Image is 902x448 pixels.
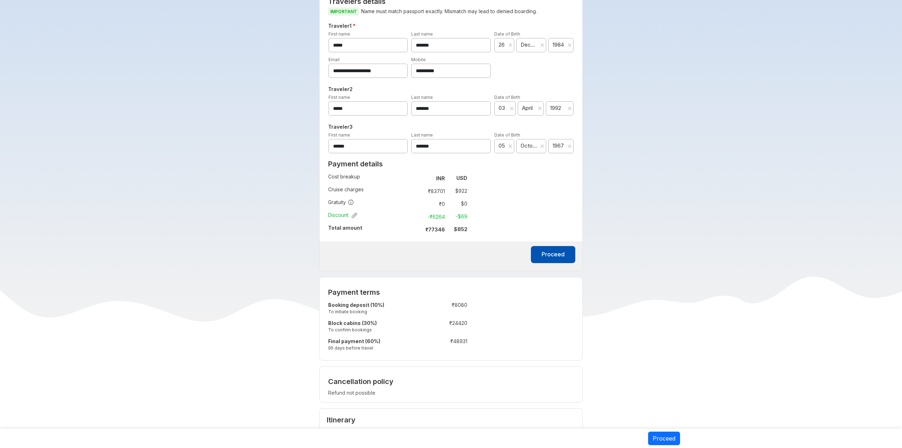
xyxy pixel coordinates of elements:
label: First name [328,132,350,138]
td: ₹ 24420 [425,318,467,336]
td: Cruise charges [328,185,415,197]
svg: close [538,106,542,111]
strong: INR [436,175,445,181]
strong: $ 852 [454,226,467,232]
h2: Cancellation policy [328,377,574,386]
button: Clear [538,105,542,112]
td: $ 0 [448,199,467,209]
td: : [415,172,418,185]
td: : [415,197,418,210]
strong: Total amount [328,225,362,231]
span: April [522,105,535,112]
button: Clear [567,143,572,150]
td: Cost breakup [328,172,415,185]
small: 95 days before travel [328,345,422,351]
h2: Payment terms [328,288,467,297]
small: To confirm bookings [328,327,422,333]
span: IMPORTANT [328,7,359,16]
label: First name [328,95,350,100]
td: -$ 69 [448,212,467,222]
td: ₹ 83701 [418,186,448,196]
strong: Final payment (60%) [328,338,380,344]
p: Name must match passport exactly. Mismatch may lead to denied boarding. [328,7,574,16]
strong: Booking deposit (10%) [328,302,384,308]
span: Gratuity [328,199,354,206]
td: ₹ 0 [418,199,448,209]
svg: close [540,144,544,148]
svg: close [508,43,512,47]
button: Clear [567,42,572,49]
td: : [415,223,418,236]
span: 1984 [553,41,565,48]
h5: Traveler 2 [327,85,576,94]
label: Date of Birth [494,132,520,138]
label: Last name [411,132,433,138]
p: Refund not possible [328,389,574,396]
button: Clear [508,42,512,49]
label: Last name [411,95,433,100]
svg: close [508,144,512,148]
td: ₹ 48931 [425,336,467,354]
button: Proceed [531,246,575,263]
td: : [422,336,425,354]
label: Date of Birth [494,31,520,37]
span: October [521,142,537,149]
label: Email [328,57,339,62]
svg: close [510,106,514,111]
button: Clear [508,143,512,150]
small: To initiate booking [328,309,422,315]
strong: ₹ 77346 [425,226,445,233]
span: 03 [499,105,508,112]
td: -₹ 6264 [418,212,448,222]
span: December [521,41,537,48]
label: Mobile [411,57,426,62]
span: 26 [499,41,506,48]
span: 1967 [553,142,565,149]
strong: USD [456,175,467,181]
span: Discount [328,212,357,219]
td: ₹ 8080 [425,300,467,318]
button: Clear [540,42,544,49]
label: Date of Birth [494,95,520,100]
td: : [415,210,418,223]
svg: close [567,144,572,148]
h5: Traveler 1 [327,22,576,30]
label: Last name [411,31,433,37]
td: $ 922 [448,186,467,196]
strong: Block cabins (30%) [328,320,377,326]
h3: Itinerary [327,416,576,424]
h5: Traveler 3 [327,123,576,131]
button: Clear [510,105,514,112]
td: : [415,185,418,197]
svg: close [567,106,572,111]
button: Clear [567,105,572,112]
button: Clear [540,143,544,150]
td: : [422,318,425,336]
h2: Payment details [328,160,467,168]
button: Proceed [648,432,680,445]
span: 1992 [550,105,565,112]
svg: close [567,43,572,47]
svg: close [540,43,544,47]
td: : [422,300,425,318]
label: First name [328,31,350,37]
span: 05 [499,142,506,149]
